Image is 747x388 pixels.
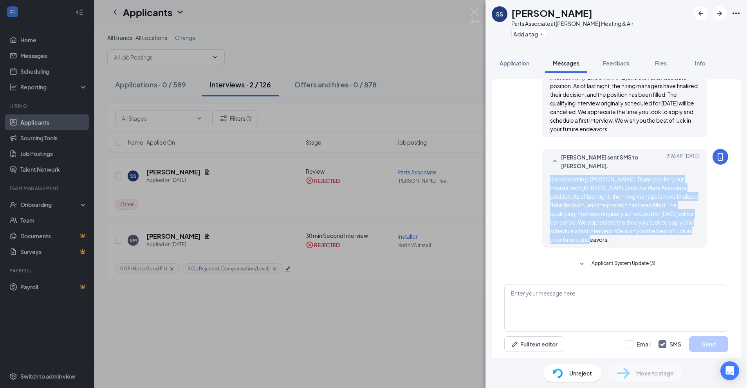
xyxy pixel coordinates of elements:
span: Unreject [569,369,592,377]
span: Good morning, [PERSON_NAME], Thank you for your interest with [PERSON_NAME] and the Parts Associa... [550,176,698,243]
span: Messages [553,60,579,67]
button: Full text editorPen [504,336,564,352]
div: Parts Associate at [PERSON_NAME] Heating & Air [511,20,633,27]
h1: [PERSON_NAME] [511,6,592,20]
button: SmallChevronDownApplicant System Update (3) [577,259,655,269]
span: Move to stage [636,369,674,377]
span: Feedback [603,60,630,67]
div: Open Intercom Messenger [720,361,739,380]
span: [DATE] 9:26 AM [666,153,699,170]
button: ArrowLeftNew [694,6,708,20]
button: PlusAdd a tag [511,30,546,38]
button: ArrowRight [713,6,727,20]
svg: MobileSms [716,152,725,161]
svg: Pen [511,340,519,348]
svg: Plus [539,32,544,36]
span: Files [655,60,667,67]
span: [PERSON_NAME] sent SMS to [PERSON_NAME]. [561,153,664,170]
div: SS [496,10,503,18]
span: Application [500,60,529,67]
span: Info [695,60,705,67]
svg: ArrowLeftNew [696,9,705,18]
svg: Ellipses [731,9,741,18]
svg: SmallChevronDown [577,259,586,269]
button: Send [689,336,728,352]
svg: SmallChevronUp [550,157,559,166]
svg: ArrowRight [715,9,724,18]
span: Applicant System Update (3) [592,259,655,269]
